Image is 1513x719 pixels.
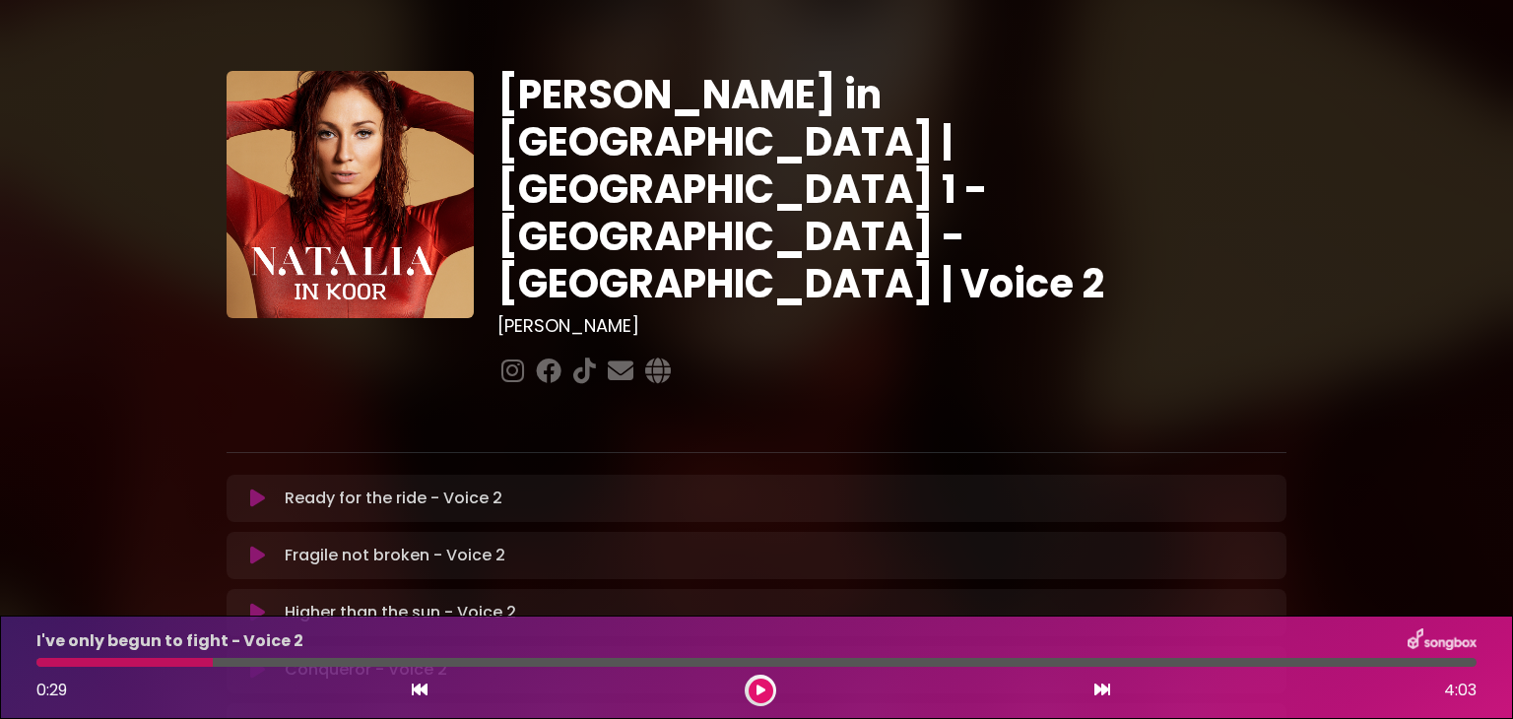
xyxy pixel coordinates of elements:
[285,487,502,510] p: Ready for the ride - Voice 2
[497,71,1286,307] h1: [PERSON_NAME] in [GEOGRAPHIC_DATA] | [GEOGRAPHIC_DATA] 1 - [GEOGRAPHIC_DATA] - [GEOGRAPHIC_DATA] ...
[227,71,474,318] img: YTVS25JmS9CLUqXqkEhs
[36,679,67,701] span: 0:29
[285,601,516,624] p: Higher than the sun - Voice 2
[36,629,303,653] p: I've only begun to fight - Voice 2
[285,544,505,567] p: Fragile not broken - Voice 2
[1444,679,1477,702] span: 4:03
[497,315,1286,337] h3: [PERSON_NAME]
[1408,628,1477,654] img: songbox-logo-white.png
